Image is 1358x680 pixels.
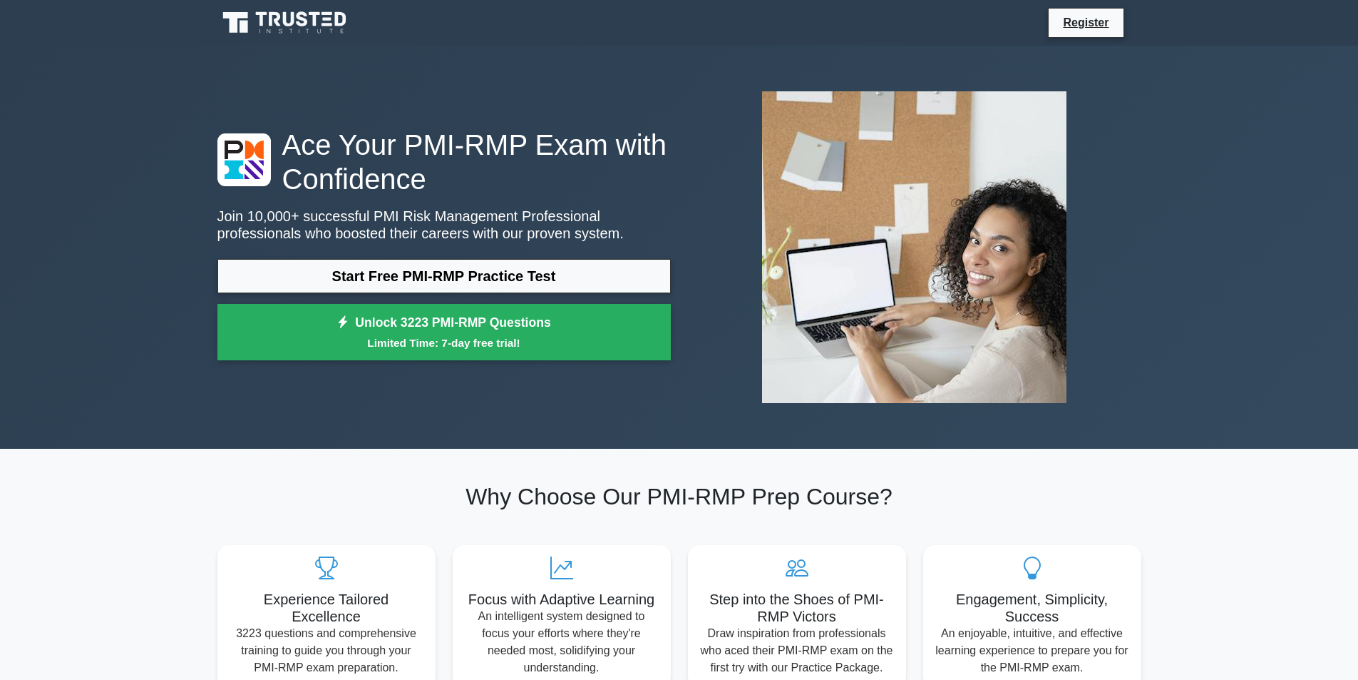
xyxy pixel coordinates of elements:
h5: Focus with Adaptive Learning [464,591,659,608]
small: Limited Time: 7-day free trial! [235,335,653,351]
h5: Step into the Shoes of PMI-RMP Victors [699,591,895,625]
h2: Why Choose Our PMI-RMP Prep Course? [217,483,1141,510]
p: Draw inspiration from professionals who aced their PMI-RMP exam on the first try with our Practic... [699,625,895,676]
h1: Ace Your PMI-RMP Exam with Confidence [217,128,671,196]
p: Join 10,000+ successful PMI Risk Management Professional professionals who boosted their careers ... [217,208,671,242]
a: Unlock 3223 PMI-RMP QuestionsLimited Time: 7-day free trial! [217,304,671,361]
p: An intelligent system designed to focus your efforts where they're needed most, solidifying your ... [464,608,659,676]
p: 3223 questions and comprehensive training to guide you through your PMI-RMP exam preparation. [229,625,424,676]
a: Register [1054,14,1117,31]
p: An enjoyable, intuitive, and effective learning experience to prepare you for the PMI-RMP exam. [935,625,1130,676]
h5: Experience Tailored Excellence [229,591,424,625]
a: Start Free PMI-RMP Practice Test [217,259,671,293]
h5: Engagement, Simplicity, Success [935,591,1130,625]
